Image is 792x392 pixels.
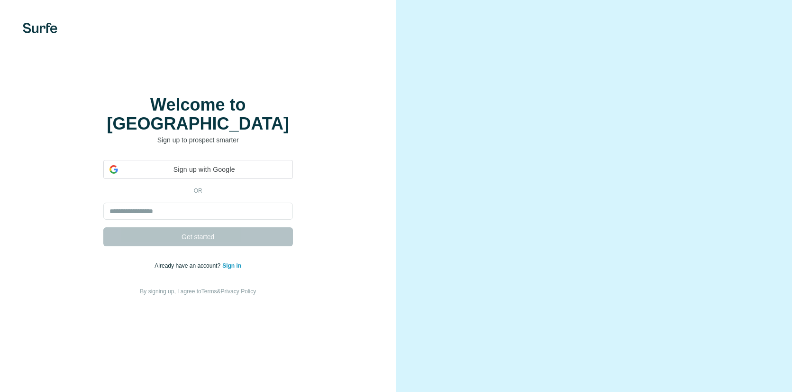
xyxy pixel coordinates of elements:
[220,288,256,295] a: Privacy Policy
[23,23,57,33] img: Surfe's logo
[103,160,293,179] div: Sign up with Google
[155,262,222,269] span: Already have an account?
[103,135,293,145] p: Sign up to prospect smarter
[222,262,241,269] a: Sign in
[201,288,217,295] a: Terms
[103,95,293,133] h1: Welcome to [GEOGRAPHIC_DATA]
[122,165,287,175] span: Sign up with Google
[183,187,213,195] p: or
[140,288,256,295] span: By signing up, I agree to &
